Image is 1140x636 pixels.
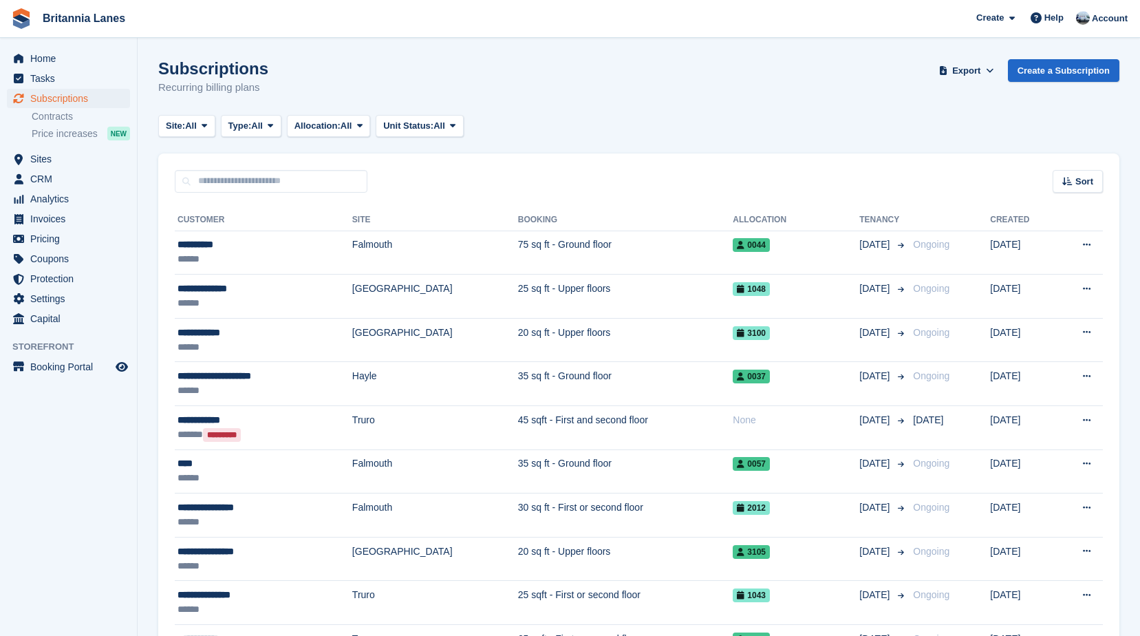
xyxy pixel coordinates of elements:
td: [DATE] [990,275,1055,319]
span: Ongoing [913,458,949,469]
td: Falmouth [352,494,518,538]
span: [DATE] [859,544,892,559]
span: [DATE] [859,588,892,602]
span: Create [976,11,1004,25]
a: menu [7,49,130,68]
td: 35 sq ft - Ground floor [518,449,733,494]
th: Booking [518,209,733,231]
td: Falmouth [352,449,518,494]
span: 3100 [733,326,770,340]
a: Create a Subscription [1008,59,1119,82]
span: Tasks [30,69,113,88]
div: NEW [107,127,130,140]
a: Preview store [114,359,130,375]
td: [DATE] [990,318,1055,362]
td: 25 sq ft - Upper floors [518,275,733,319]
a: menu [7,357,130,377]
td: 20 sq ft - Upper floors [518,537,733,581]
td: Truro [352,406,518,450]
span: Unit Status: [383,119,433,133]
button: Site: All [158,115,215,138]
a: menu [7,189,130,209]
button: Export [936,59,997,82]
span: 0037 [733,370,770,383]
span: Help [1044,11,1064,25]
td: 25 sqft - First or second floor [518,581,733,625]
span: 0044 [733,238,770,252]
span: Ongoing [913,327,949,338]
span: All [341,119,352,133]
a: menu [7,209,130,229]
span: [DATE] [859,237,892,252]
span: [DATE] [859,413,892,427]
a: menu [7,229,130,248]
span: Coupons [30,249,113,268]
a: menu [7,69,130,88]
button: Allocation: All [287,115,371,138]
td: [DATE] [990,362,1055,406]
span: [DATE] [859,500,892,515]
a: menu [7,309,130,328]
span: Ongoing [913,502,949,513]
span: Type: [228,119,252,133]
td: [DATE] [990,449,1055,494]
td: 35 sq ft - Ground floor [518,362,733,406]
span: Account [1092,12,1128,25]
span: 0057 [733,457,770,471]
span: Export [952,64,980,78]
span: Booking Portal [30,357,113,377]
span: [DATE] [859,456,892,471]
th: Customer [175,209,352,231]
span: Ongoing [913,370,949,381]
a: menu [7,89,130,108]
a: menu [7,169,130,189]
span: Price increases [32,127,98,140]
span: 2012 [733,501,770,515]
p: Recurring billing plans [158,80,268,96]
span: Capital [30,309,113,328]
a: Britannia Lanes [37,7,131,30]
td: [DATE] [990,231,1055,275]
span: [DATE] [859,369,892,383]
span: Sites [30,149,113,169]
span: 3105 [733,545,770,559]
span: Allocation: [294,119,341,133]
span: 1043 [733,589,770,602]
td: Falmouth [352,231,518,275]
span: All [433,119,445,133]
span: [DATE] [859,282,892,296]
td: 20 sq ft - Upper floors [518,318,733,362]
span: Sort [1075,175,1093,189]
th: Created [990,209,1055,231]
td: [GEOGRAPHIC_DATA] [352,318,518,362]
td: 30 sq ft - First or second floor [518,494,733,538]
button: Unit Status: All [376,115,463,138]
span: [DATE] [913,414,943,425]
td: [DATE] [990,494,1055,538]
span: Ongoing [913,283,949,294]
td: Hayle [352,362,518,406]
td: [DATE] [990,537,1055,581]
img: stora-icon-8386f47178a22dfd0bd8f6a31ec36ba5ce8667c1dd55bd0f319d3a0aa187defe.svg [11,8,32,29]
a: Price increases NEW [32,126,130,141]
span: Storefront [12,340,137,354]
span: All [251,119,263,133]
span: Home [30,49,113,68]
span: 1048 [733,282,770,296]
td: 75 sq ft - Ground floor [518,231,733,275]
th: Site [352,209,518,231]
span: Settings [30,289,113,308]
div: None [733,413,859,427]
a: menu [7,249,130,268]
th: Allocation [733,209,859,231]
td: [DATE] [990,581,1055,625]
span: CRM [30,169,113,189]
td: 45 sqft - First and second floor [518,406,733,450]
span: Ongoing [913,239,949,250]
span: [DATE] [859,326,892,340]
h1: Subscriptions [158,59,268,78]
span: Subscriptions [30,89,113,108]
span: Ongoing [913,589,949,600]
td: [GEOGRAPHIC_DATA] [352,537,518,581]
span: Site: [166,119,185,133]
